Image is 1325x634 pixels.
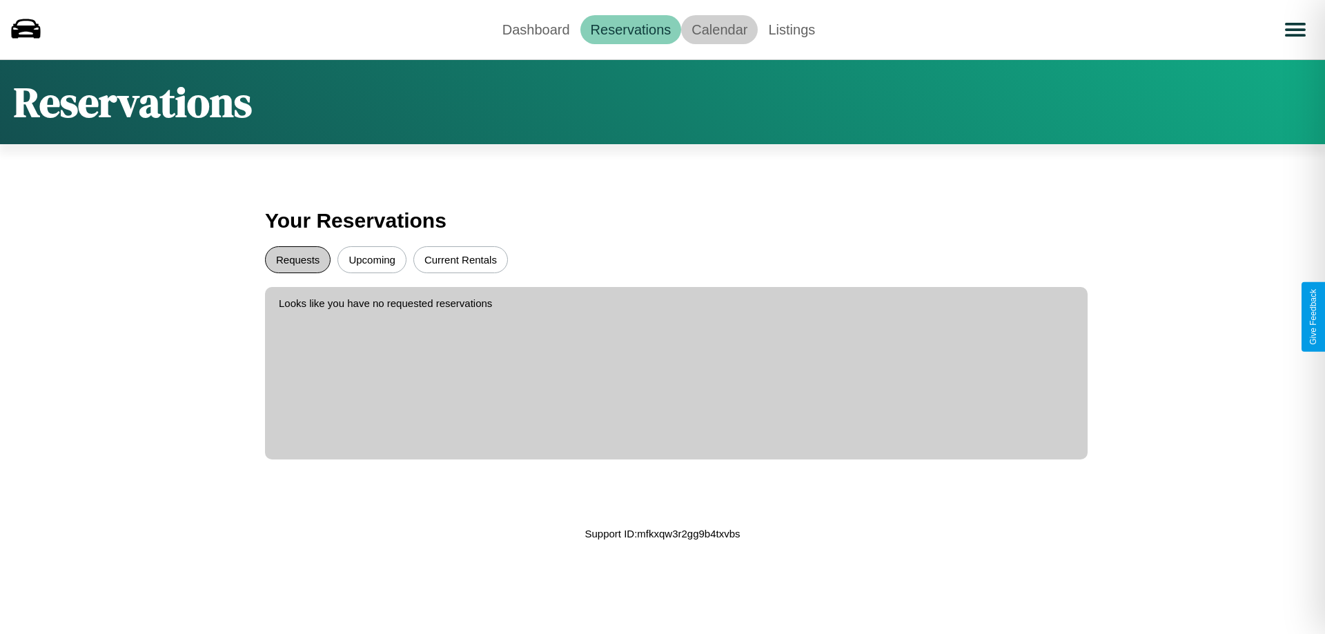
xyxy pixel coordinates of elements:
button: Open menu [1276,10,1315,49]
h3: Your Reservations [265,202,1060,239]
h1: Reservations [14,74,252,130]
button: Upcoming [337,246,406,273]
button: Current Rentals [413,246,508,273]
a: Reservations [580,15,682,44]
button: Requests [265,246,331,273]
div: Give Feedback [1308,289,1318,345]
a: Listings [758,15,825,44]
p: Looks like you have no requested reservations [279,294,1074,313]
p: Support ID: mfkxqw3r2gg9b4txvbs [585,524,740,543]
a: Calendar [681,15,758,44]
a: Dashboard [492,15,580,44]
